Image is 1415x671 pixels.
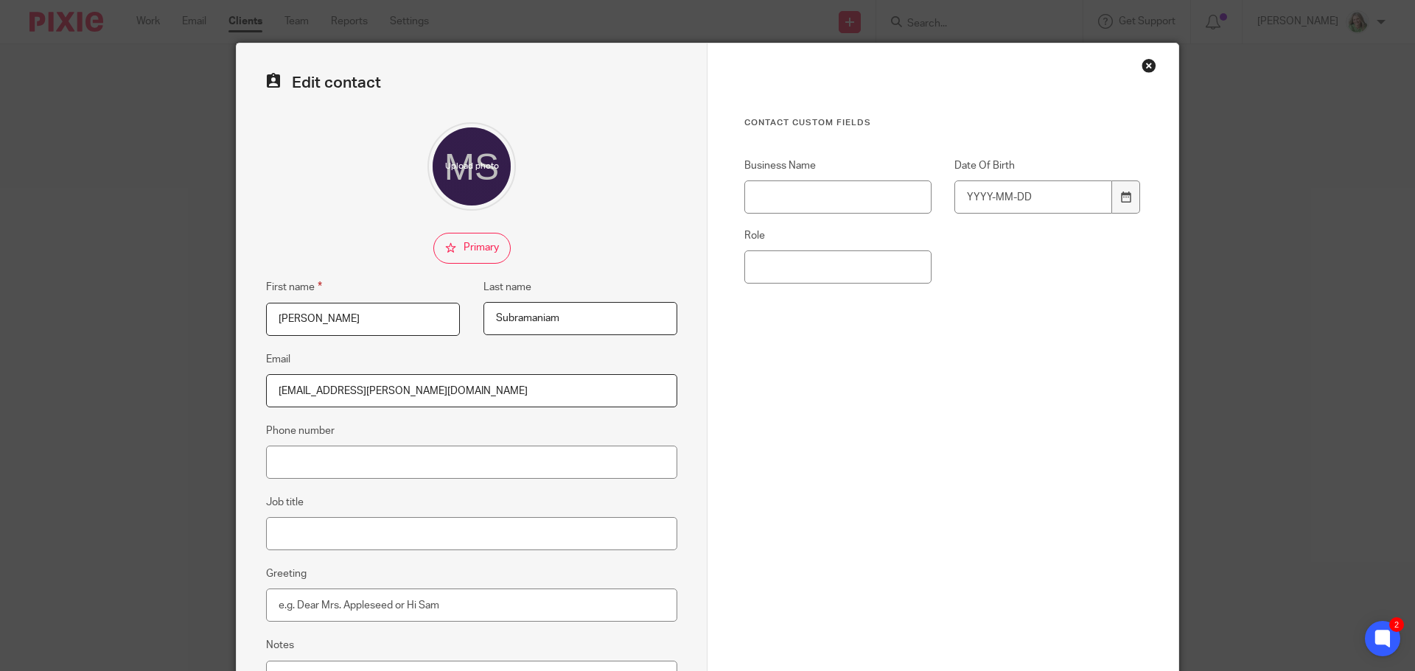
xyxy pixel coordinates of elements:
label: Phone number [266,424,335,438]
label: Last name [483,280,531,295]
label: Date Of Birth [954,158,1142,173]
h2: Edit contact [266,73,677,93]
label: Role [744,228,932,243]
input: YYYY-MM-DD [954,180,1112,214]
label: Business Name [744,158,932,173]
div: Close this dialog window [1142,58,1156,73]
h3: Contact Custom fields [744,117,1142,129]
div: 2 [1389,617,1404,632]
label: Email [266,352,290,367]
label: Notes [266,638,294,653]
label: Greeting [266,566,307,581]
label: First name [266,278,322,295]
input: e.g. Dear Mrs. Appleseed or Hi Sam [266,589,677,622]
label: Job title [266,495,304,510]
